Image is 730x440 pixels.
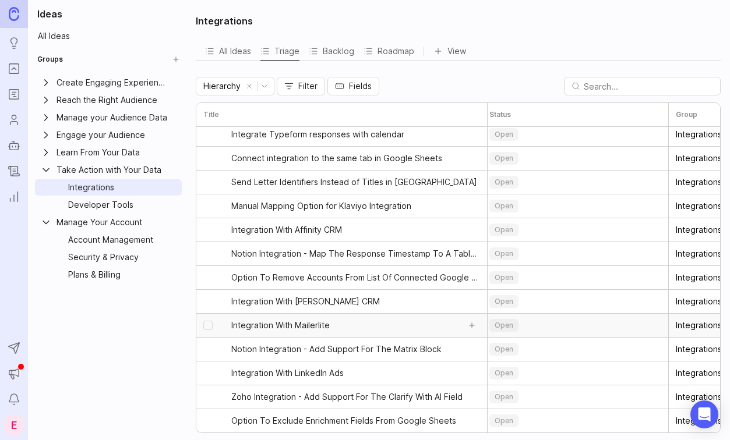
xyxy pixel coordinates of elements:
[40,147,52,158] button: Expand Learn From Your Data
[196,14,253,28] h2: Integrations
[231,200,411,212] span: Manual Mapping Option for Klaviyo Integration
[231,242,480,265] a: Notion Integration - Map The Response Timestamp To A Table Column
[231,123,480,146] a: Integrate Typeform responses with calendar
[690,400,718,428] div: Open Intercom Messenger
[33,28,184,44] a: All Ideas
[676,109,697,120] h3: Group
[3,161,24,182] a: Changelog
[68,268,167,281] div: Plans & Billing
[68,251,167,264] div: Security & Privacy
[35,249,182,265] a: Security & PrivacyGroup settings
[40,94,52,106] button: Expand Reach the Right Audience
[35,162,182,178] a: Collapse Take Action with Your DataTake Action with Your DataGroup settings
[68,233,167,246] div: Account Management
[231,248,480,260] span: Notion Integration - Map The Response Timestamp To A Table Column
[231,224,342,236] span: Integration With Affinity CRM
[57,129,167,141] div: Engage your Audience
[203,109,219,120] h3: Title
[495,130,513,139] span: open
[3,109,24,130] a: Users
[57,76,167,89] div: Create Engaging Experiences
[3,414,24,435] div: E
[231,385,480,409] a: Zoho Integration - Add Support For The Clarify With AI Field
[37,54,63,65] h2: Groups
[231,367,344,379] span: Integration With LinkedIn Ads
[489,109,511,120] h3: Status
[676,223,722,236] div: Integrations
[3,58,24,79] a: Portal
[203,321,213,330] input: select post
[495,416,513,425] span: open
[35,144,182,161] a: Expand Learn From Your DataLearn From Your DataGroup settings
[3,84,24,105] a: Roadmaps
[231,152,442,164] span: Connect integration to the same tab in Google Sheets
[676,319,722,332] div: Integrations
[35,109,182,126] a: Expand Manage your Audience DataManage your Audience DataGroup settings
[495,249,513,258] span: open
[231,361,480,385] a: Integration With LinkedIn Ads
[584,77,713,95] input: Search...
[40,112,52,123] button: Expand Manage your Audience Data
[495,225,513,235] span: open
[231,320,330,331] span: Integration With Mailerlite
[231,314,459,337] a: Integration With Mailerlite
[205,42,251,60] button: All Ideas
[231,290,480,313] a: Integration With [PERSON_NAME] CRM
[57,164,167,176] div: Take Action with Your Data
[35,214,182,230] div: Collapse Manage Your AccountManage Your AccountGroup settings
[35,74,182,91] a: Expand Create Engaging ExperiencesCreate Engaging ExperiencesGroup settings
[433,42,466,60] button: View
[57,216,167,229] div: Manage Your Account
[231,391,463,403] span: Zoho Integration - Add Support For The Clarify With AI Field
[231,176,477,188] span: Send Letter Identifiers Instead of Titles in [GEOGRAPHIC_DATA]
[676,152,722,165] div: Integrations
[231,415,456,427] span: Option To Exclude Enrichment Fields From Google Sheets
[35,92,182,108] a: Expand Reach the Right AudienceReach the Right AudienceGroup settings
[676,414,722,427] div: Integrations
[495,178,513,187] span: open
[68,181,167,194] div: Integrations
[3,338,24,359] button: Send to Autopilot
[231,343,442,355] span: Notion Integration - Add Support For The Matrix Block
[57,94,167,107] div: Reach the Right Audience
[40,217,52,228] button: Collapse Manage Your Account
[35,179,182,196] div: IntegrationsGroup settings
[495,297,513,306] span: open
[68,198,167,211] div: Developer Tools
[676,343,722,356] div: Integrations
[231,129,404,140] span: Integrate Typeform responses with calendar
[3,186,24,207] a: Reporting
[231,171,480,194] a: Send Letter Identifiers Instead of Titles in [GEOGRAPHIC_DATA]
[676,247,722,260] div: Integrations
[327,77,379,95] button: Fields
[35,197,182,213] a: Developer ToolsGroup settings
[231,338,480,361] a: Notion Integration - Add Support For The Matrix Block
[35,232,182,248] div: Account ManagementGroup settings
[495,392,513,402] span: open
[260,42,299,60] button: Triage
[495,273,513,282] span: open
[676,367,722,379] div: Integrations
[33,7,184,21] h1: Ideas
[35,127,182,143] div: Expand Engage your AudienceEngage your AudienceGroup settings
[676,295,722,308] div: Integrations
[495,321,513,330] span: open
[203,80,241,93] div: Hierarchy
[495,368,513,378] span: open
[364,42,414,60] button: Roadmap
[309,42,354,60] button: Backlog
[57,111,167,124] div: Manage your Audience Data
[231,296,380,307] span: Integration With [PERSON_NAME] CRM
[9,7,19,20] img: Canny Home
[168,51,184,68] button: Create Group
[35,267,182,283] a: Plans & BillingGroup settings
[40,77,52,88] button: Expand Create Engaging Experiences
